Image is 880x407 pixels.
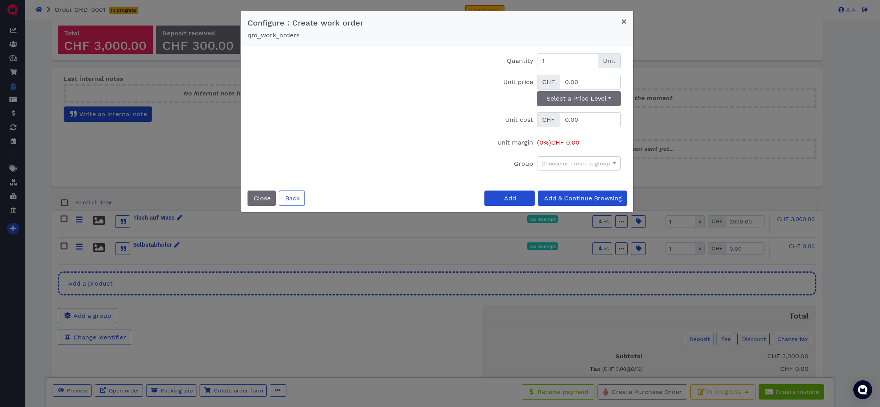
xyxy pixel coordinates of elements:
small: qm_work_orders [247,31,299,39]
input: 0 [537,53,598,68]
span: Add [503,194,516,202]
span: Unit price [503,78,533,86]
span: Unit cost [505,116,533,123]
button: Select a Price Level [537,91,621,106]
div: CHF [537,112,560,127]
div: Open Intercom Messenger [853,380,872,399]
button: Close [247,191,276,206]
button: Add & Continue Browsing [538,191,627,206]
span: Add & Continue Browsing [543,194,622,202]
span: Back [284,194,300,202]
span: 0% [539,138,549,147]
span: Unit [603,56,616,66]
span: Group [514,160,533,167]
input: 0.00 [560,112,621,127]
span: CHF 0.00 [551,138,579,147]
span: Close [253,194,271,202]
div: ( ) [535,135,623,150]
div: CHF [537,75,560,90]
button: Add [484,191,535,206]
div: Choose or create a group [537,157,620,170]
button: Back [279,191,305,206]
span: Quantity [507,57,533,64]
span: Unit margin [497,139,533,146]
button: Close [615,11,633,33]
input: 0.00 [560,75,621,90]
span: Configure : Create work order [247,18,363,27]
span: × [621,16,627,27]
